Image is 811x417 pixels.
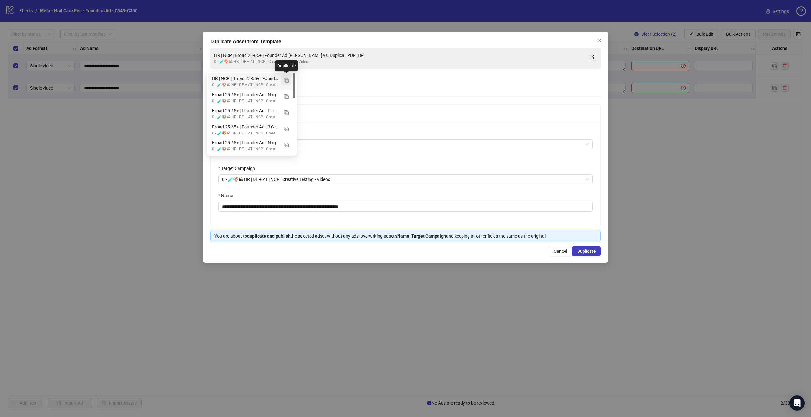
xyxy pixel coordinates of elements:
[212,114,279,120] div: 0 - 🧪🍄📽 HR | DE + AT | NCP | Creative Testing - Videos
[281,107,291,117] button: Duplicate
[577,249,596,254] span: Duplicate
[594,35,604,46] button: Close
[208,122,295,138] div: Broad 25-65+ | Founder Ad - 3 Gründe - C363 - Batch1 | PDP_HR | 11/08
[208,154,295,170] div: Broad 25-65+ | Founder Apotheke - Felix - C15 - AC
[210,38,601,46] div: Duplicate Adset from Template
[284,94,289,99] img: Duplicate
[284,110,289,115] img: Duplicate
[208,138,295,154] div: Broad 25-65+ | Founder Ad - Nagelpilzproblem in DE - C362 | PDP_HR | 11/08
[212,82,279,88] div: 0 - 🧪🍄📽 HR | DE + AT | NCP | Creative Testing - Videos
[212,98,279,104] div: 0 - 🧪🍄📽 HR | DE + AT | NCP | Creative Testing - Videos
[284,143,289,147] img: Duplicate
[397,233,446,239] strong: Name, Target Campaign
[281,139,291,149] button: Duplicate
[214,233,597,240] div: You are about to the selected adset without any ads, overwriting adset's and keeping all other fi...
[572,246,601,256] button: Duplicate
[212,130,279,136] div: 0 - 🧪🍄📽 HR | DE + AT | NCP | Creative Testing - Videos
[212,107,279,114] div: Broad 25-65+ | Founder Ad - Pilzmatrix - C365 - Batch1 | PDP_HR | 11/08
[281,123,291,134] button: Duplicate
[218,202,593,212] input: Name
[212,75,279,82] div: HR | NCP | Broad 25-65+ | Founder Ad [PERSON_NAME] vs. Duplica | PDP_HR
[208,106,295,122] div: Broad 25-65+ | Founder Ad - Pilzmatrix - C365 - Batch1 | PDP_HR | 11/08
[214,59,584,65] div: 0 - 🧪🍄📽 HR | DE + AT | NCP | Creative Testing - Videos
[549,246,572,256] button: Cancel
[284,127,289,131] img: Duplicate
[281,91,291,101] button: Duplicate
[789,395,805,411] div: Open Intercom Messenger
[275,60,298,71] div: Duplicate
[218,165,259,172] label: Target Campaign
[212,146,279,152] div: 0 - 🧪🍄📽 HR | DE + AT | NCP | Creative Testing - Videos
[208,90,295,106] div: Broad 25-65+ | Founder Ad - Nagelpilzproblem in DE - C362 | PDP_HR | 23/08
[590,55,594,59] span: export
[212,123,279,130] div: Broad 25-65+ | Founder Ad - 3 Gründe - C363 - Batch1 | PDP_HR | 11/08
[222,175,589,184] span: 0 - 🧪🍄📽 HR | DE + AT | NCP | Creative Testing - Videos
[208,73,295,90] div: HR | NCP | Broad 25-65+ | Founder Ad Dominik vs. Duplica | PDP_HR
[284,78,289,83] img: Duplicate
[247,233,291,239] strong: duplicate and publish
[212,139,279,146] div: Broad 25-65+ | Founder Ad - Nagelpilzproblem in DE - C362 | PDP_HR | 11/08
[597,38,602,43] span: close
[214,52,584,59] div: HR | NCP | Broad 25-65+ | Founder Ad [PERSON_NAME] vs. Duplica | PDP_HR
[554,249,567,254] span: Cancel
[281,75,291,85] button: Duplicate
[212,91,279,98] div: Broad 25-65+ | Founder Ad - Nagelpilzproblem in DE - C362 | PDP_HR | 23/08
[218,109,593,117] div: Adset
[218,192,237,199] label: Name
